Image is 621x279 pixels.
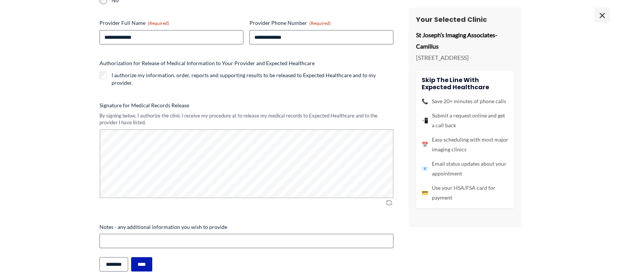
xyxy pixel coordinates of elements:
span: 📲 [422,116,428,125]
span: 📅 [422,140,428,149]
li: Save 20+ minutes of phone calls [422,96,508,106]
li: Submit a request online and get a call back [422,111,508,130]
h3: Your Selected Clinic [416,15,514,24]
span: 📧 [422,164,428,174]
img: Clear Signature [384,199,393,206]
span: (Required) [309,20,331,26]
label: Signature for Medical Records Release [99,102,393,109]
label: Notes - any additional information you wish to provide [99,223,393,231]
div: By signing below, I authorize the clinic I receive my procedure at to release my medical records ... [99,112,393,126]
legend: Authorization for Release of Medical Information to Your Provider and Expected Healthcare [99,59,315,67]
label: Provider Full Name [99,19,243,27]
span: (Required) [148,20,169,26]
h4: Skip the line with Expected Healthcare [422,76,508,91]
li: Easy scheduling with most major imaging clinics [422,135,508,154]
li: Use your HSA/FSA card for payment [422,183,508,203]
span: 💳 [422,188,428,198]
li: Email status updates about your appointment [422,159,508,178]
span: × [595,8,610,23]
label: Provider Phone Number [249,19,393,27]
label: I authorize my information, order, reports and supporting results to be released to Expected Heal... [112,72,393,87]
p: St Joseph’s Imaging Associates- Camillus [416,29,514,52]
p: [STREET_ADDRESS] [416,52,514,63]
span: 📞 [422,96,428,106]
